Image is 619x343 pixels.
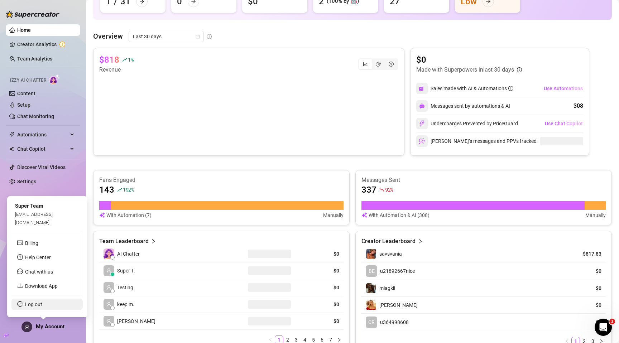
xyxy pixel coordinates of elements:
[17,129,68,140] span: Automations
[363,62,368,67] span: line-chart
[17,164,66,170] a: Discover Viral Videos
[117,267,135,275] span: Super T.
[17,27,31,33] a: Home
[15,212,53,225] span: [EMAIL_ADDRESS][DOMAIN_NAME]
[416,54,522,66] article: $0
[6,11,59,18] img: logo-BBDzfeDw.svg
[380,268,415,274] span: u21892667nice
[99,54,119,66] article: $818
[366,249,376,259] img: savsvania
[268,338,273,342] span: left
[545,121,583,126] span: Use Chat Copilot
[17,39,75,50] a: Creator Analytics exclamation-circle
[17,102,30,108] a: Setup
[380,319,409,325] span: u364998608
[418,237,423,246] span: right
[99,184,114,195] article: 143
[508,86,513,91] span: info-circle
[379,285,395,291] span: miagkii
[366,300,376,310] img: mikayla_demaiter
[517,67,522,72] span: info-circle
[416,66,514,74] article: Made with Superpowers in last 30 days
[376,62,381,67] span: pie-chart
[104,248,114,259] img: izzy-ai-chatter-avatar-DDCN_rTZ.svg
[207,34,212,39] span: info-circle
[151,237,156,246] span: right
[24,324,30,330] span: user
[361,237,416,246] article: Creator Leaderboard
[117,187,122,192] span: rise
[106,319,111,324] span: user
[25,283,58,289] a: Download App
[569,301,601,309] article: $0
[106,268,111,273] span: user
[11,237,83,249] li: Billing
[358,58,398,70] div: segmented control
[544,86,583,91] span: Use Automations
[416,118,518,129] div: Undercharges Prevented by PriceGuard
[133,31,200,42] span: Last 30 days
[122,57,127,62] span: rise
[609,319,615,324] span: 1
[25,301,42,307] a: Log out
[569,267,601,275] article: $0
[17,269,23,274] span: message
[17,56,52,62] a: Team Analytics
[117,284,133,291] span: Testing
[369,267,375,275] span: BE
[595,319,612,336] iframe: Intercom live chat
[574,102,583,110] div: 308
[569,250,601,257] article: $817.83
[416,100,510,112] div: Messages sent by automations & AI
[36,323,64,330] span: My Account
[369,211,430,219] article: With Automation & AI (308)
[543,83,583,94] button: Use Automations
[569,319,601,326] article: $0
[25,255,51,260] a: Help Center
[99,176,344,184] article: Fans Engaged
[361,184,376,195] article: 337
[106,302,111,307] span: user
[431,84,513,92] div: Sales made with AI & Automations
[99,211,105,219] img: svg%3e
[117,250,140,258] span: AI Chatter
[361,176,606,184] article: Messages Sent
[117,317,155,325] span: [PERSON_NAME]
[93,31,123,42] article: Overview
[123,186,134,193] span: 192 %
[299,318,339,325] article: $0
[416,135,537,147] div: [PERSON_NAME]’s messages and PPVs tracked
[11,299,83,310] li: Log out
[323,211,344,219] article: Manually
[17,113,54,119] a: Chat Monitoring
[99,237,149,246] article: Team Leaderboard
[49,74,60,84] img: AI Chatter
[4,333,9,338] span: build
[379,187,384,192] span: fall
[368,318,375,326] span: CR
[299,267,339,274] article: $0
[9,132,15,137] span: thunderbolt
[25,269,53,275] span: Chat with us
[419,85,425,92] img: svg%3e
[106,285,111,290] span: user
[106,211,152,219] article: With Automation (7)
[17,179,36,184] a: Settings
[299,284,339,291] article: $0
[385,186,393,193] span: 92 %
[128,56,133,63] span: 1 %
[361,211,367,219] img: svg%3e
[299,250,339,257] article: $0
[366,283,376,293] img: miagkii
[17,143,68,155] span: Chat Copilot
[117,300,134,308] span: keep m.
[544,118,583,129] button: Use Chat Copilot
[9,146,14,151] img: Chat Copilot
[10,77,46,84] span: Izzy AI Chatter
[17,91,35,96] a: Content
[25,240,38,246] a: Billing
[419,138,425,144] img: svg%3e
[419,120,425,127] img: svg%3e
[99,66,133,74] article: Revenue
[389,62,394,67] span: dollar-circle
